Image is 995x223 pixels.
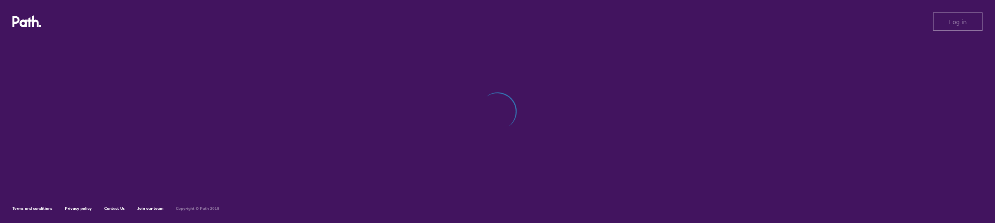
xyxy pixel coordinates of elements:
[104,206,125,211] a: Contact Us
[12,206,53,211] a: Terms and conditions
[949,18,967,25] span: Log in
[933,12,983,31] button: Log in
[176,206,219,211] h6: Copyright © Path 2018
[137,206,163,211] a: Join our team
[65,206,92,211] a: Privacy policy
